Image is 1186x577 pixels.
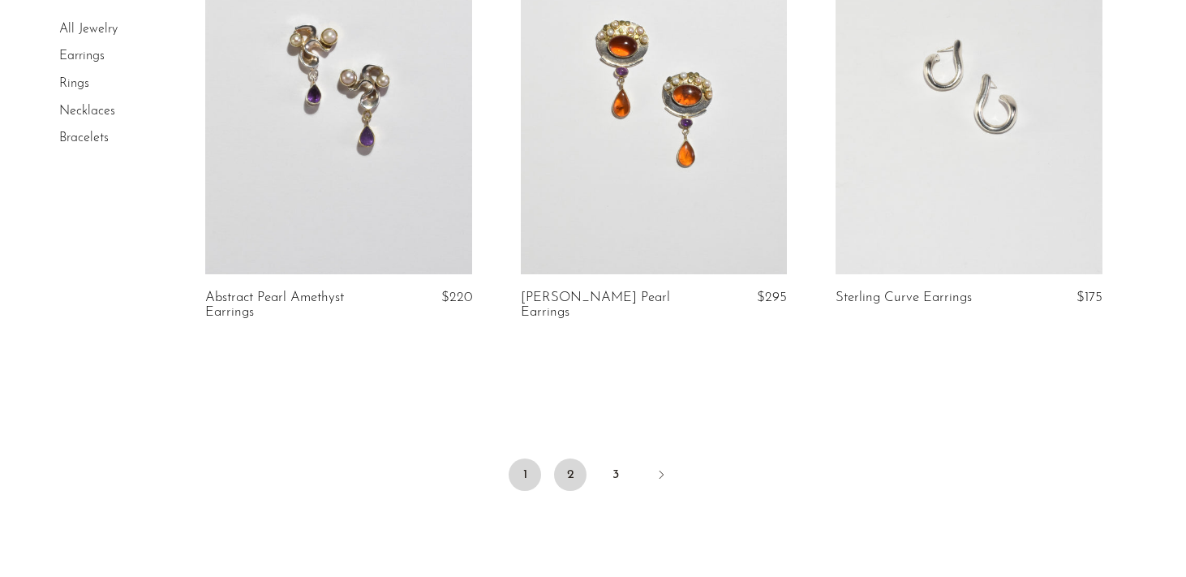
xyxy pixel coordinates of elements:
a: Sterling Curve Earrings [836,291,972,305]
a: Rings [59,77,89,90]
a: Abstract Pearl Amethyst Earrings [205,291,382,321]
span: $175 [1076,291,1102,304]
a: Earrings [59,50,105,63]
a: Bracelets [59,131,109,144]
span: 1 [509,459,541,491]
a: Necklaces [59,105,115,118]
a: All Jewelry [59,23,118,36]
span: $295 [757,291,787,304]
a: 2 [554,459,587,491]
a: [PERSON_NAME] Pearl Earrings [521,291,698,321]
span: $220 [441,291,472,304]
a: 3 [599,459,632,491]
a: Next [645,459,677,494]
